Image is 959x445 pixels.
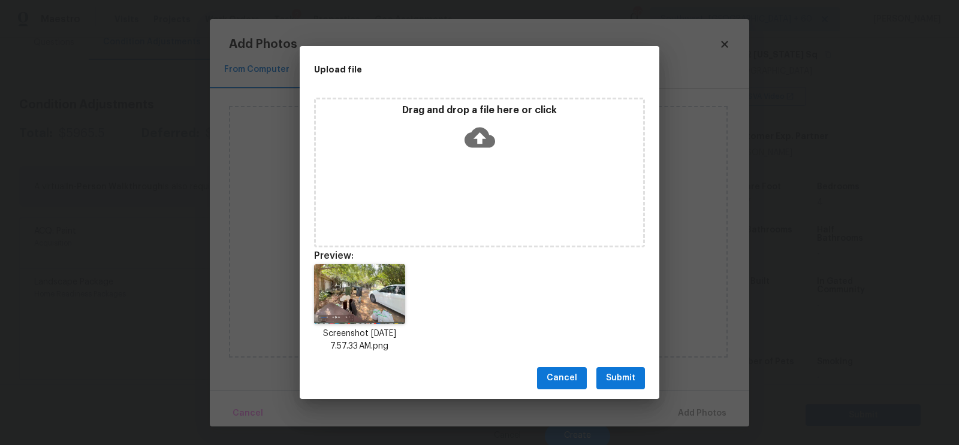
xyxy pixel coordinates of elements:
[314,328,405,353] p: Screenshot [DATE] 7.57.33 AM.png
[606,371,635,386] span: Submit
[314,264,405,324] img: GXOB92Iwr8UclWbcFm8yLPOV8MuwjFaV8FrXPrTTd7Lwr8BtJhqSpZDmWAAAAAASUVORK5CYII=
[596,367,645,389] button: Submit
[547,371,577,386] span: Cancel
[537,367,587,389] button: Cancel
[316,104,643,117] p: Drag and drop a file here or click
[314,63,591,76] h2: Upload file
